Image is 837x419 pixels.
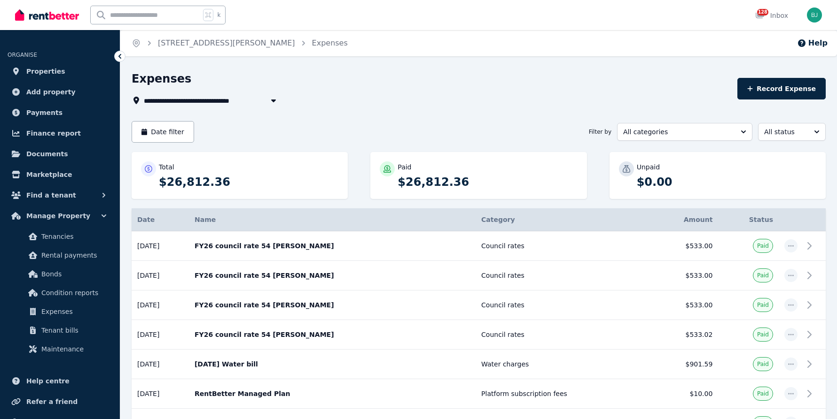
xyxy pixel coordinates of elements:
[26,375,70,387] span: Help centre
[195,241,470,251] p: FY26 council rate 54 [PERSON_NAME]
[476,208,642,231] th: Category
[26,66,65,77] span: Properties
[476,320,642,350] td: Council rates
[797,38,828,49] button: Help
[737,78,826,99] button: Record Expense
[8,165,112,184] a: Marketplace
[195,389,470,398] p: RentBetter Managed Plan
[476,379,642,409] td: Platform subscription fees
[132,261,189,290] td: [DATE]
[189,208,476,231] th: Name
[195,359,470,369] p: [DATE] Water bill
[217,11,220,19] span: k
[8,83,112,101] a: Add property
[718,208,779,231] th: Status
[642,350,719,379] td: $901.59
[41,343,105,355] span: Maintenance
[132,350,189,379] td: [DATE]
[476,261,642,290] td: Council rates
[11,302,109,321] a: Expenses
[132,208,189,231] th: Date
[41,287,105,298] span: Condition reports
[8,62,112,81] a: Properties
[623,127,733,137] span: All categories
[41,268,105,280] span: Bonds
[158,38,295,47] a: [STREET_ADDRESS][PERSON_NAME]
[159,162,174,172] p: Total
[11,246,109,265] a: Rental payments
[26,190,76,201] span: Find a tenant
[8,372,112,390] a: Help centre
[764,127,806,137] span: All status
[637,175,816,190] p: $0.00
[755,11,788,20] div: Inbox
[41,325,105,336] span: Tenant bills
[642,320,719,350] td: $533.02
[11,321,109,340] a: Tenant bills
[132,231,189,261] td: [DATE]
[11,227,109,246] a: Tenancies
[41,250,105,261] span: Rental payments
[617,123,752,141] button: All categories
[642,290,719,320] td: $533.00
[120,30,359,56] nav: Breadcrumb
[476,290,642,320] td: Council rates
[132,121,194,143] button: Date filter
[476,350,642,379] td: Water charges
[26,128,81,139] span: Finance report
[132,290,189,320] td: [DATE]
[8,186,112,205] button: Find a tenant
[26,148,68,160] span: Documents
[195,300,470,310] p: FY26 council rate 54 [PERSON_NAME]
[11,340,109,358] a: Maintenance
[8,124,112,143] a: Finance report
[15,8,79,22] img: RentBetter
[26,169,72,180] span: Marketplace
[312,38,348,47] a: Expenses
[757,360,769,368] span: Paid
[41,306,105,317] span: Expenses
[757,390,769,397] span: Paid
[642,208,719,231] th: Amount
[132,320,189,350] td: [DATE]
[642,231,719,261] td: $533.00
[26,86,76,98] span: Add property
[398,175,577,190] p: $26,812.36
[8,52,37,58] span: ORGANISE
[8,206,112,225] button: Manage Property
[757,301,769,309] span: Paid
[26,107,63,118] span: Payments
[159,175,338,190] p: $26,812.36
[642,261,719,290] td: $533.00
[8,145,112,163] a: Documents
[11,283,109,302] a: Condition reports
[757,9,768,15] span: 128
[757,272,769,279] span: Paid
[637,162,660,172] p: Unpaid
[642,379,719,409] td: $10.00
[11,265,109,283] a: Bonds
[805,387,828,410] iframe: Intercom live chat
[758,123,826,141] button: All status
[132,379,189,409] td: [DATE]
[398,162,411,172] p: Paid
[8,103,112,122] a: Payments
[195,271,470,280] p: FY26 council rate 54 [PERSON_NAME]
[589,128,611,136] span: Filter by
[757,331,769,338] span: Paid
[757,242,769,250] span: Paid
[26,210,90,221] span: Manage Property
[26,396,78,407] span: Refer a friend
[8,392,112,411] a: Refer a friend
[41,231,105,242] span: Tenancies
[132,71,191,86] h1: Expenses
[195,330,470,339] p: FY26 council rate 54 [PERSON_NAME]
[476,231,642,261] td: Council rates
[807,8,822,23] img: Bom Jin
